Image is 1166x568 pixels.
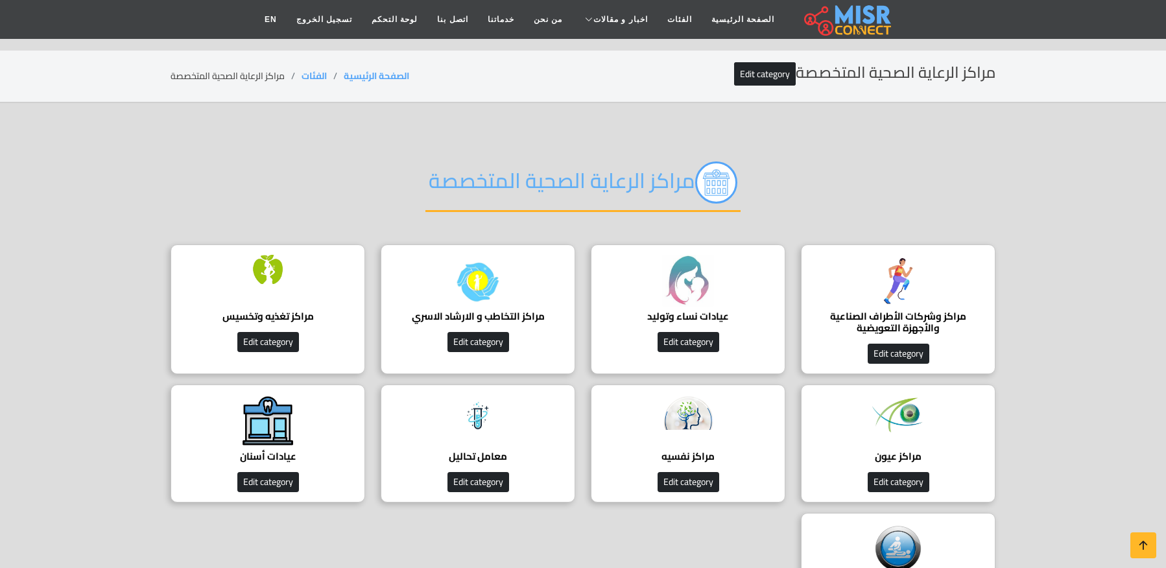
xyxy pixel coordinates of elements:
button: Edit category [658,332,719,352]
img: Anp4rxpYtpA3WxIVWqE7.jpg [452,395,504,436]
li: مراكز الرعاية الصحية المتخصصة [171,69,302,83]
h4: مراكز نفسيه [611,451,765,462]
a: اخبار و مقالات [572,7,658,32]
a: خدماتنا [478,7,524,32]
a: اتصل بنا [427,7,477,32]
a: مراكز التخاطب و الارشاد الاسري Edit category [373,244,583,374]
a: مراكز عيون Edit category [793,385,1003,503]
h4: مراكز التخاطب و الارشاد الاسري [401,311,555,322]
button: Edit category [447,332,509,352]
a: الصفحة الرئيسية [702,7,784,32]
a: عيادات أسنان Edit category [163,385,373,503]
a: EN [255,7,287,32]
h4: معامل تحاليل [401,451,555,462]
h4: مراكز عيون [821,451,975,462]
img: 6K8IVd06W5KnREsNvdHu.png [242,395,294,447]
button: Edit category [237,332,299,352]
a: Edit category [734,62,796,86]
button: Edit category [868,472,929,492]
h4: عيادات نساء وتوليد [611,311,765,322]
button: Edit category [447,472,509,492]
a: مراكز وشركات الأطراف الصناعية والأجهزة التعويضية Edit category [793,244,1003,374]
a: الفئات [302,67,327,84]
a: من نحن [524,7,572,32]
img: ZEDPJn4k2fyGo96O5Ukc.jpg [452,255,504,307]
a: تسجيل الخروج [287,7,362,32]
img: izRhhoHzLGTYDiorahbq.png [872,255,924,307]
img: xradYDijvQYZtZcjlICY.jpg [662,255,714,307]
a: مراكز نفسيه Edit category [583,385,793,503]
button: Edit category [237,472,299,492]
img: ybReQUfhUKy6vzNg1UuV.png [662,395,714,430]
a: معامل تحاليل Edit category [373,385,583,503]
button: Edit category [868,344,929,364]
a: عيادات نساء وتوليد Edit category [583,244,793,374]
h2: مراكز الرعاية الصحية المتخصصة [425,161,741,212]
a: الفئات [658,7,702,32]
a: الصفحة الرئيسية [344,67,409,84]
h4: عيادات أسنان [191,451,345,462]
h2: مراكز الرعاية الصحية المتخصصة [734,64,995,82]
img: main.misr_connect [804,3,891,36]
a: مراكز تغذيه وتخسيس Edit category [163,244,373,374]
img: gIpupN7X8SjeRQMfmNkN.png [872,395,924,435]
a: لوحة التحكم [362,7,427,32]
button: Edit category [658,472,719,492]
span: اخبار و مقالات [593,14,648,25]
h4: مراكز تغذيه وتخسيس [191,311,345,322]
h4: مراكز وشركات الأطراف الصناعية والأجهزة التعويضية [821,311,975,334]
img: F8hspy63sH3vwY03SVUF.png [242,255,294,284]
img: مراكز الرعاية الصحية المتخصصة [695,161,737,204]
